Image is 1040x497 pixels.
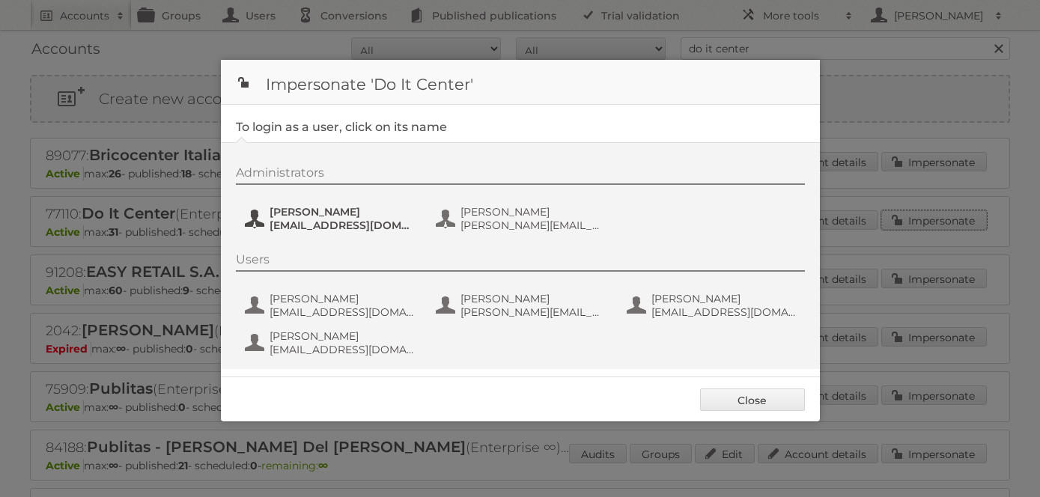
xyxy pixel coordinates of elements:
[651,305,797,319] span: [EMAIL_ADDRESS][DOMAIN_NAME]
[460,219,606,232] span: [PERSON_NAME][EMAIL_ADDRESS][PERSON_NAME][DOMAIN_NAME]
[270,205,415,219] span: [PERSON_NAME]
[270,292,415,305] span: [PERSON_NAME]
[243,290,419,320] button: [PERSON_NAME] [EMAIL_ADDRESS][DOMAIN_NAME]
[236,252,805,272] div: Users
[651,292,797,305] span: [PERSON_NAME]
[236,120,447,134] legend: To login as a user, click on its name
[460,292,606,305] span: [PERSON_NAME]
[236,165,805,185] div: Administrators
[270,329,415,343] span: [PERSON_NAME]
[434,290,610,320] button: [PERSON_NAME] [PERSON_NAME][EMAIL_ADDRESS][PERSON_NAME][DOMAIN_NAME]
[243,204,419,234] button: [PERSON_NAME] [EMAIL_ADDRESS][DOMAIN_NAME]
[625,290,801,320] button: [PERSON_NAME] [EMAIL_ADDRESS][DOMAIN_NAME]
[700,388,805,411] a: Close
[243,328,419,358] button: [PERSON_NAME] [EMAIL_ADDRESS][DOMAIN_NAME]
[460,205,606,219] span: [PERSON_NAME]
[270,343,415,356] span: [EMAIL_ADDRESS][DOMAIN_NAME]
[460,305,606,319] span: [PERSON_NAME][EMAIL_ADDRESS][PERSON_NAME][DOMAIN_NAME]
[434,204,610,234] button: [PERSON_NAME] [PERSON_NAME][EMAIL_ADDRESS][PERSON_NAME][DOMAIN_NAME]
[270,305,415,319] span: [EMAIL_ADDRESS][DOMAIN_NAME]
[270,219,415,232] span: [EMAIL_ADDRESS][DOMAIN_NAME]
[221,60,820,105] h1: Impersonate 'Do It Center'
